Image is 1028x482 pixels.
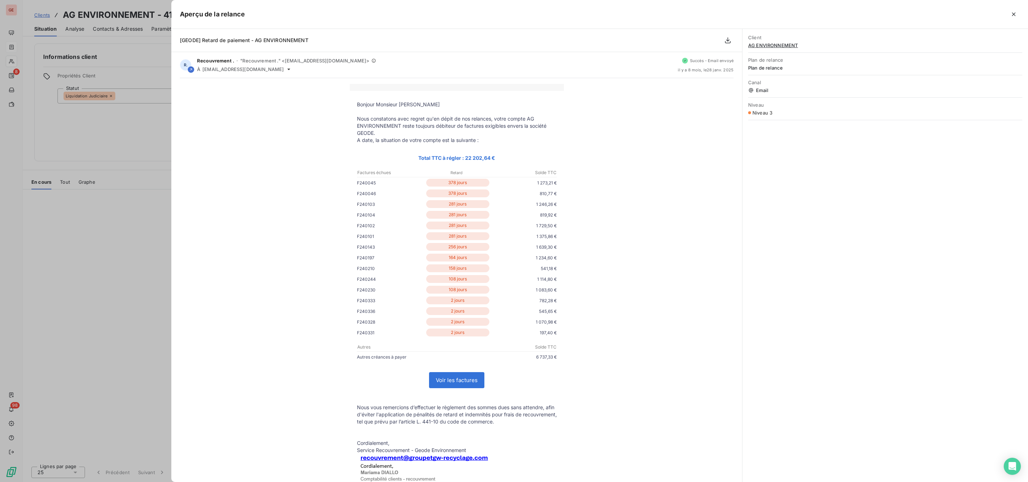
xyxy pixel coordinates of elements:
span: Plan de relance [748,65,1022,71]
p: 256 jours [426,243,489,251]
p: 1 246,26 € [491,201,557,208]
span: Succès - Email envoyé [690,59,734,63]
p: 6 737,33 € [457,353,557,361]
span: À [197,66,200,72]
p: 2 jours [426,296,489,304]
p: 2 jours [426,307,489,315]
p: F240104 [357,211,425,219]
p: F240331 [357,329,425,336]
span: Recouvrement . [197,58,234,64]
span: il y a 8 mois , le 28 janv. 2025 [678,68,734,72]
p: 108 jours [426,286,489,294]
p: 158 jours [426,264,489,272]
p: F240244 [357,275,425,283]
span: AG ENVIRONNEMENT [748,42,1022,48]
p: 810,77 € [491,190,557,197]
p: Total TTC à régler : 22 202,64 € [357,154,557,162]
p: 1 234,60 € [491,254,557,262]
p: 2 jours [426,318,489,326]
p: Nous vous remercions d’effectuer le règlement des sommes dues sans attendre, afin d'éviter l'appl... [357,404,557,425]
p: F240045 [357,179,425,187]
p: 1 273,21 € [491,179,557,187]
p: A date, la situation de votre compte est la suivante : [357,137,557,144]
span: Niveau 3 [752,110,772,116]
span: Plan de relance [748,57,1022,63]
span: [GEODE] Retard de paiement - AG ENVIRONNEMENT [180,37,308,43]
p: Solde TTC [490,169,556,176]
p: F240143 [357,243,425,251]
p: 782,28 € [491,297,557,304]
p: 378 jours [426,189,489,197]
span: Niveau [748,102,1022,108]
p: 1 375,86 € [491,233,557,240]
span: Canal [748,80,1022,85]
p: F240101 [357,233,425,240]
span: [EMAIL_ADDRESS][DOMAIN_NAME] [202,66,284,72]
p: 1 070,98 € [491,318,557,326]
p: Autres créances à payer [357,353,457,361]
p: F240102 [357,222,425,229]
p: F240328 [357,318,425,326]
p: 281 jours [426,222,489,229]
p: Retard [424,169,490,176]
p: 281 jours [426,232,489,240]
p: F240197 [357,254,425,262]
div: Open Intercom Messenger [1004,458,1021,475]
p: 1 639,30 € [491,243,557,251]
p: F240046 [357,190,425,197]
p: 164 jours [426,254,489,262]
p: 281 jours [426,211,489,219]
span: Client [748,35,1022,40]
p: 197,40 € [491,329,557,336]
p: 2 jours [426,329,489,336]
p: 1 729,50 € [491,222,557,229]
p: 378 jours [426,179,489,187]
p: 281 jours [426,200,489,208]
span: "Recouvrement ." <[EMAIL_ADDRESS][DOMAIN_NAME]> [240,58,369,64]
p: Nous constatons avec regret qu'en dépit de nos relances, votre compte AG ENVIRONNEMENT reste touj... [357,115,557,137]
p: 819,92 € [491,211,557,219]
p: 545,65 € [491,308,557,315]
p: F240103 [357,201,425,208]
a: Voir les factures [429,372,484,388]
p: F240210 [357,265,425,272]
h5: Aperçu de la relance [180,9,245,19]
p: Factures échues [357,169,423,176]
p: 541,18 € [491,265,557,272]
p: Service Recouvrement - Geode Environnement [357,447,557,454]
p: F240336 [357,308,425,315]
p: 1 083,60 € [491,286,557,294]
p: Cordialement, [357,440,557,447]
div: R. [180,59,191,71]
p: Autres [357,344,457,350]
span: - [236,59,238,63]
span: Email [748,87,1022,93]
p: 1 114,80 € [491,275,557,283]
p: F240333 [357,297,425,304]
p: Bonjour Monsieur [PERSON_NAME] [357,101,557,108]
p: F240230 [357,286,425,294]
p: Solde TTC [457,344,556,350]
p: 108 jours [426,275,489,283]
